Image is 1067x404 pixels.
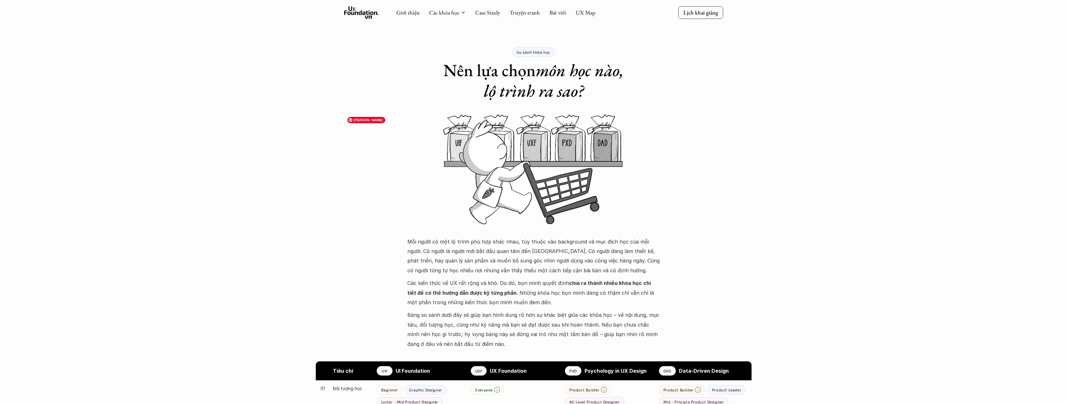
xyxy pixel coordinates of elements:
a: Case Study [475,9,500,16]
p: So sánh khóa học [517,50,550,54]
p: PXD [569,369,577,373]
p: Product Builder [663,388,693,392]
em: môn học nào, lộ trình ra sao? [484,59,628,102]
a: Truyện tranh [510,9,540,16]
p: UXF [475,369,483,373]
strong: Data-Driven Design [679,368,729,374]
a: Lịch khai giảng [678,6,723,19]
strong: Tiêu chí [333,368,353,374]
strong: chia ra thành nhiều khóa học chi tiết để có thể hướng dẫn được kỹ từng phần [407,280,652,296]
p: Junior - Mid Product Designer [381,400,438,404]
h1: Nên lựa chọn [436,60,632,101]
p: 01 [321,385,327,392]
a: Bài viết [549,9,566,16]
p: Lịch khai giảng [683,9,718,16]
p: Graphic Designer [409,388,442,392]
a: Các khóa học [429,9,459,16]
p: Bảng so sánh dưới đây sẽ giúp bạn hình dung rõ hơn sự khác biệt giữa các khóa học – về nội dung, ... [407,310,660,349]
span: [PERSON_NAME] [347,117,385,123]
p: DAD [663,369,671,373]
p: All Level Product Designer [569,400,620,404]
strong: UI Foundation [396,368,430,374]
p: Product Builder [569,388,599,392]
p: Product Leader [712,388,741,392]
p: Beginner [381,388,398,392]
p: Mỗi người có một lộ trình phù hợp khác nhau, tùy thuộc vào background và mục đích học của mỗi ngư... [407,237,660,275]
p: Mid - Pinciple Product Designer [663,400,724,404]
strong: Psychology in UX Design [584,368,647,374]
a: UX Map [576,9,596,16]
a: Giới thiệu [396,9,420,16]
p: Everyone [475,388,493,392]
p: UIF [382,369,388,373]
strong: UX Foundation [490,368,527,374]
p: Các kiến thức về UX rất rộng và khó. Do đó, bọn mình quyết định . Những khóa học bọn mình đang có... [407,278,660,307]
p: Đối tượng học [333,385,370,392]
